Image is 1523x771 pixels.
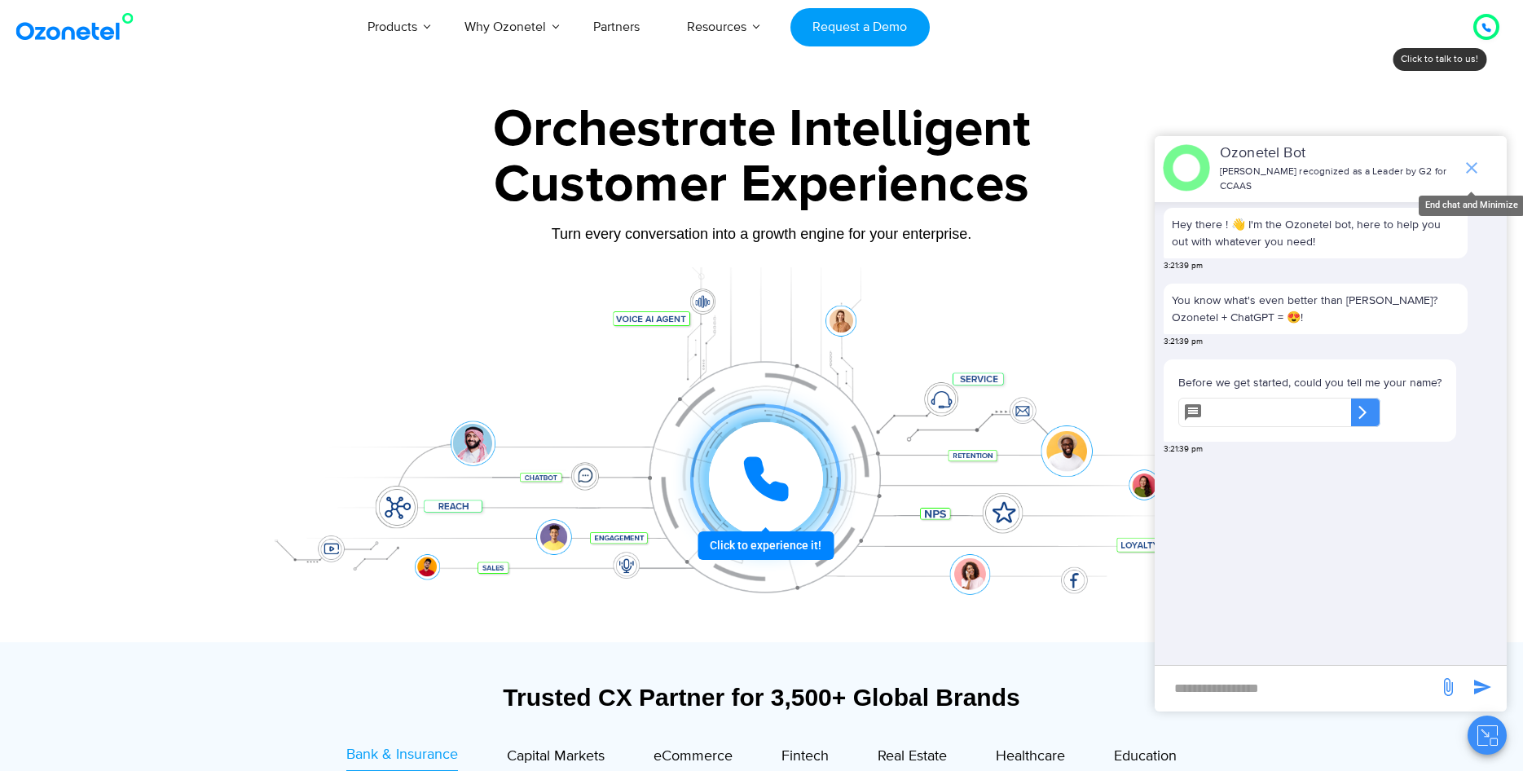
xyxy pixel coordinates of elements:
[1172,292,1459,326] p: You know what's even better than [PERSON_NAME]? Ozonetel + ChatGPT = 😍!
[1178,374,1442,391] p: Before we get started, could you tell me your name?
[1163,144,1210,192] img: header
[1164,260,1203,272] span: 3:21:39 pm
[253,104,1271,156] div: Orchestrate Intelligent
[261,683,1263,712] div: Trusted CX Partner for 3,500+ Global Brands
[1164,336,1203,348] span: 3:21:39 pm
[1163,674,1430,703] div: new-msg-input
[1466,671,1499,703] span: send message
[1455,152,1488,184] span: end chat or minimize
[790,8,930,46] a: Request a Demo
[1468,716,1507,755] button: Close chat
[507,747,605,765] span: Capital Markets
[654,747,733,765] span: eCommerce
[1220,165,1454,194] p: [PERSON_NAME] recognized as a Leader by G2 for CCAAS
[1164,443,1203,456] span: 3:21:39 pm
[996,747,1065,765] span: Healthcare
[1172,216,1459,250] p: Hey there ! 👋 I'm the Ozonetel bot, here to help you out with whatever you need!
[253,225,1271,243] div: Turn every conversation into a growth engine for your enterprise.
[1114,747,1177,765] span: Education
[878,747,947,765] span: Real Estate
[253,146,1271,224] div: Customer Experiences
[1432,671,1464,703] span: send message
[1220,143,1454,165] p: Ozonetel Bot
[781,747,829,765] span: Fintech
[346,746,458,764] span: Bank & Insurance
